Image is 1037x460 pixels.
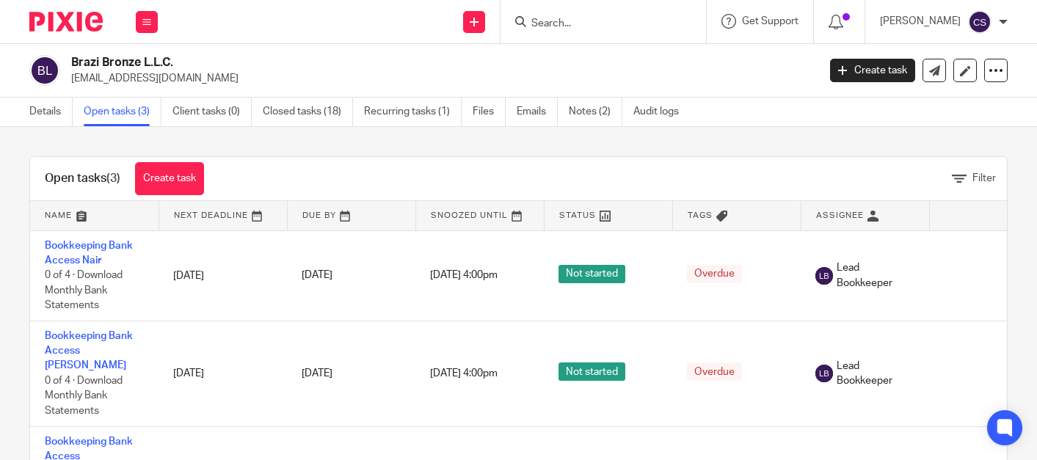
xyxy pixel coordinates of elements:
h1: Open tasks [45,171,120,186]
span: (3) [106,172,120,184]
span: [DATE] 4:00pm [430,271,498,281]
a: Details [29,98,73,126]
a: Audit logs [633,98,690,126]
span: Status [559,211,596,219]
a: Files [473,98,506,126]
span: Not started [558,362,625,381]
span: [DATE] 4:00pm [430,368,498,379]
img: svg%3E [815,365,833,382]
a: Client tasks (0) [172,98,252,126]
a: Notes (2) [569,98,622,126]
a: Bookkeeping Bank Access [PERSON_NAME] [45,331,133,371]
a: Emails [517,98,558,126]
a: Closed tasks (18) [263,98,353,126]
img: Pixie [29,12,103,32]
a: Create task [135,162,204,195]
img: svg%3E [29,55,60,86]
span: 0 of 4 · Download Monthly Bank Statements [45,376,123,416]
span: Filter [972,173,996,183]
input: Search [530,18,662,31]
span: Lead Bookkeeper [837,359,914,389]
span: Overdue [687,362,742,381]
td: [DATE] [159,230,287,321]
span: Tags [688,211,713,219]
a: Recurring tasks (1) [364,98,462,126]
span: Get Support [742,16,798,26]
p: [PERSON_NAME] [880,14,961,29]
td: [DATE] [159,321,287,426]
img: svg%3E [815,267,833,285]
span: 0 of 4 · Download Monthly Bank Statements [45,270,123,310]
h2: Brazi Bronze L.L.C. [71,55,661,70]
img: svg%3E [968,10,991,34]
a: Bookkeeping Bank Access Nair [45,241,133,266]
span: Snoozed Until [431,211,508,219]
span: Not started [558,265,625,283]
span: Overdue [687,265,742,283]
span: Lead Bookkeeper [837,260,914,291]
a: Open tasks (3) [84,98,161,126]
span: [DATE] [302,271,332,281]
span: [DATE] [302,368,332,379]
p: [EMAIL_ADDRESS][DOMAIN_NAME] [71,71,808,86]
a: Create task [830,59,915,82]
